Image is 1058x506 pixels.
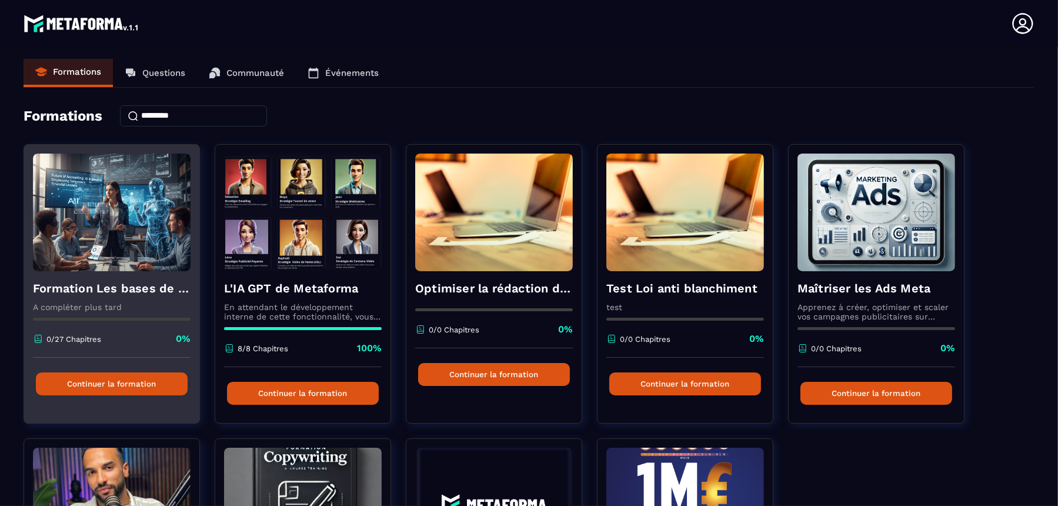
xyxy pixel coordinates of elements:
[609,372,761,395] button: Continuer la formation
[797,154,955,271] img: formation-background
[749,332,764,345] p: 0%
[415,154,573,271] img: formation-background
[53,66,101,77] p: Formations
[800,382,952,405] button: Continuer la formation
[325,68,379,78] p: Événements
[797,302,955,321] p: Apprenez à créer, optimiser et scaler vos campagnes publicitaires sur Facebook et Instagram.
[558,323,573,336] p: 0%
[811,344,862,353] p: 0/0 Chapitres
[176,332,191,345] p: 0%
[296,59,391,87] a: Événements
[606,302,764,312] p: test
[620,335,670,344] p: 0/0 Chapitres
[33,154,191,271] img: formation-background
[33,302,191,312] p: A compléter plus tard
[418,363,570,386] button: Continuer la formation
[215,144,406,438] a: formation-backgroundL'IA GPT de MetaformaEn attendant le développement interne de cette fonctionn...
[224,280,382,297] h4: L'IA GPT de Metaforma
[197,59,296,87] a: Communauté
[24,59,113,87] a: Formations
[113,59,197,87] a: Questions
[429,325,479,334] p: 0/0 Chapitres
[415,280,573,297] h4: Optimiser la rédaction de vos prompts
[788,144,979,438] a: formation-backgroundMaîtriser les Ads MetaApprenez à créer, optimiser et scaler vos campagnes pub...
[142,68,185,78] p: Questions
[24,12,140,35] img: logo
[597,144,788,438] a: formation-backgroundTest Loi anti blanchimenttest0/0 Chapitres0%Continuer la formation
[226,68,284,78] p: Communauté
[46,335,101,344] p: 0/27 Chapitres
[24,108,102,124] h4: Formations
[224,154,382,271] img: formation-background
[24,144,215,438] a: formation-backgroundFormation Les bases de l'intelligence de l'Intelligence de l'artificielleA co...
[36,372,188,395] button: Continuer la formation
[224,302,382,321] p: En attendant le développement interne de cette fonctionnalité, vous pouvez déjà l’utiliser avec C...
[606,280,764,297] h4: Test Loi anti blanchiment
[33,280,191,297] h4: Formation Les bases de l'intelligence de l'Intelligence de l'artificielle
[238,344,288,353] p: 8/8 Chapitres
[606,154,764,271] img: formation-background
[797,280,955,297] h4: Maîtriser les Ads Meta
[940,342,955,355] p: 0%
[227,382,379,405] button: Continuer la formation
[406,144,597,438] a: formation-backgroundOptimiser la rédaction de vos prompts0/0 Chapitres0%Continuer la formation
[357,342,382,355] p: 100%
